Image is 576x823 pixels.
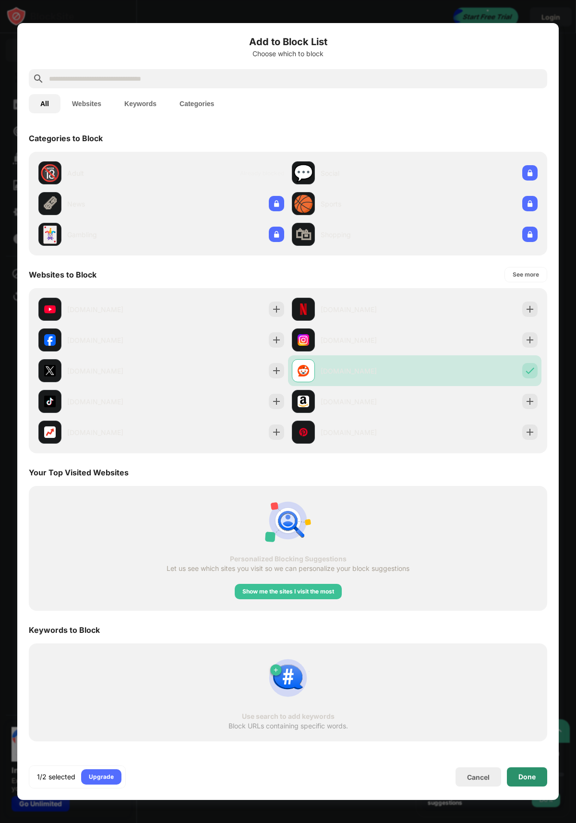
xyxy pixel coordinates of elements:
[40,225,60,244] div: 🃏
[321,304,415,315] div: [DOMAIN_NAME]
[42,194,58,214] div: 🗞
[265,655,311,701] img: block-by-keyword.svg
[44,396,56,407] img: favicons
[60,94,113,113] button: Websites
[321,230,415,240] div: Shopping
[242,587,334,596] div: Show me the sites I visit the most
[67,168,161,178] div: Adult
[293,194,313,214] div: 🏀
[46,713,530,720] div: Use search to add keywords
[168,94,226,113] button: Categories
[46,555,530,563] div: Personalized Blocking Suggestions
[298,396,309,407] img: favicons
[37,772,75,782] div: 1/2 selected
[298,365,309,376] img: favicons
[67,199,161,209] div: News
[67,427,161,437] div: [DOMAIN_NAME]
[321,427,415,437] div: [DOMAIN_NAME]
[67,397,161,407] div: [DOMAIN_NAME]
[89,772,114,782] div: Upgrade
[298,303,309,315] img: favicons
[228,722,348,730] div: Block URLs containing specific words.
[29,270,96,279] div: Websites to Block
[113,94,168,113] button: Keywords
[67,230,161,240] div: Gambling
[44,303,56,315] img: favicons
[321,335,415,345] div: [DOMAIN_NAME]
[240,169,284,177] span: Already blocked
[265,497,311,544] img: personal-suggestions.svg
[67,304,161,315] div: [DOMAIN_NAME]
[67,335,161,345] div: [DOMAIN_NAME]
[33,73,44,85] img: search.svg
[298,334,309,346] img: favicons
[467,773,490,781] div: Cancel
[518,773,536,781] div: Done
[321,199,415,209] div: Sports
[29,35,547,49] h6: Add to Block List
[29,133,103,143] div: Categories to Block
[321,397,415,407] div: [DOMAIN_NAME]
[29,50,547,58] div: Choose which to block
[29,94,60,113] button: All
[29,625,100,635] div: Keywords to Block
[295,225,312,244] div: 🛍
[298,426,309,438] img: favicons
[67,366,161,376] div: [DOMAIN_NAME]
[44,426,56,438] img: favicons
[44,365,56,376] img: favicons
[321,366,415,376] div: [DOMAIN_NAME]
[293,163,313,183] div: 💬
[321,168,415,178] div: Social
[40,163,60,183] div: 🔞
[167,565,409,572] div: Let us see which sites you visit so we can personalize your block suggestions
[44,334,56,346] img: favicons
[29,468,129,477] div: Your Top Visited Websites
[513,270,539,279] div: See more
